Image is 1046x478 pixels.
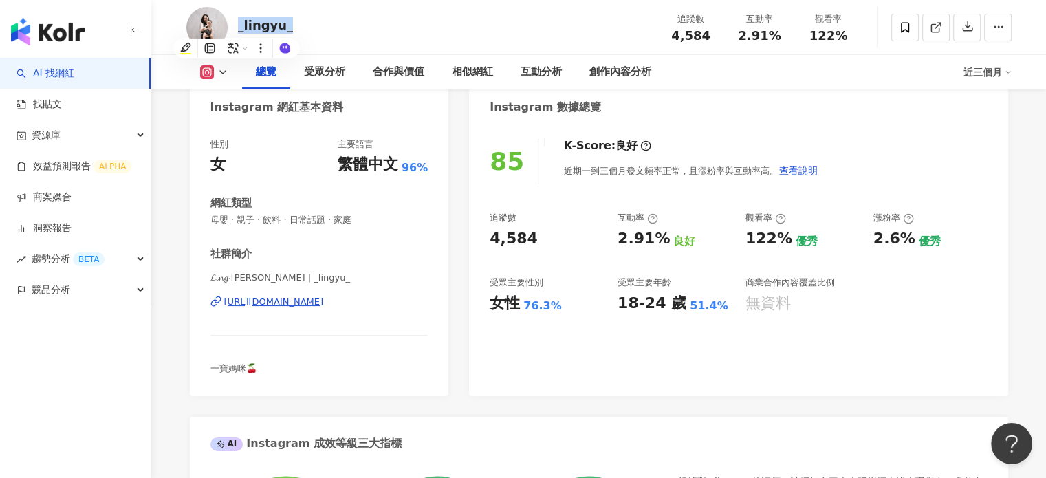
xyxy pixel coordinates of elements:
div: 性別 [210,138,228,151]
span: 母嬰 · 親子 · 飲料 · 日常話題 · 家庭 [210,214,428,226]
div: 主要語言 [338,138,373,151]
div: AI [210,437,243,451]
a: 找貼文 [17,98,62,111]
div: 繁體中文 [338,154,398,175]
div: BETA [73,252,105,266]
div: 無資料 [745,293,791,314]
div: 互動率 [618,212,658,224]
span: 競品分析 [32,274,70,305]
div: 2.91% [618,228,670,250]
span: 2.91% [738,29,781,43]
span: 𝓛𝓲𝓷𝓰 [PERSON_NAME] | _lingyu_ [210,272,428,284]
a: 洞察報告 [17,221,72,235]
span: 96% [402,160,428,175]
img: logo [11,18,85,45]
div: 女 [210,154,226,175]
div: 觀看率 [803,12,855,26]
button: 查看說明 [778,157,818,184]
div: [URL][DOMAIN_NAME] [224,296,324,308]
div: 觀看率 [745,212,786,224]
div: 追蹤數 [490,212,516,224]
div: 網紅類型 [210,196,252,210]
div: 相似網紅 [452,64,493,80]
div: 受眾主要年齡 [618,276,671,289]
iframe: Help Scout Beacon - Open [991,423,1032,464]
div: 近期一到三個月發文頻率正常，且漲粉率與互動率高。 [564,157,818,184]
div: 18-24 歲 [618,293,686,314]
div: 76.3% [523,298,562,314]
div: Instagram 數據總覽 [490,100,601,115]
div: 社群簡介 [210,247,252,261]
div: 2.6% [873,228,915,250]
span: 查看說明 [779,165,818,176]
div: K-Score : [564,138,651,153]
div: 追蹤數 [665,12,717,26]
div: 漲粉率 [873,212,914,224]
div: 良好 [673,234,695,249]
div: 4,584 [490,228,538,250]
div: 互動率 [734,12,786,26]
a: 效益預測報告ALPHA [17,160,131,173]
div: 優秀 [796,234,818,249]
div: 良好 [615,138,638,153]
div: Instagram 網紅基本資料 [210,100,344,115]
div: 優秀 [919,234,941,249]
span: 資源庫 [32,120,61,151]
div: 總覽 [256,64,276,80]
a: searchAI 找網紅 [17,67,74,80]
div: 女性 [490,293,520,314]
div: Instagram 成效等級三大指標 [210,436,402,451]
div: _lingyu_ [238,17,294,34]
div: 122% [745,228,792,250]
span: 趨勢分析 [32,243,105,274]
div: 合作與價值 [373,64,424,80]
div: 受眾分析 [304,64,345,80]
img: KOL Avatar [186,7,228,48]
div: 受眾主要性別 [490,276,543,289]
div: 創作內容分析 [589,64,651,80]
span: 一寶媽咪🍒 [210,363,257,373]
div: 商業合作內容覆蓋比例 [745,276,835,289]
a: [URL][DOMAIN_NAME] [210,296,428,308]
span: rise [17,254,26,264]
span: 4,584 [671,28,710,43]
span: 122% [809,29,848,43]
a: 商案媒合 [17,191,72,204]
div: 近三個月 [963,61,1012,83]
div: 互動分析 [521,64,562,80]
div: 51.4% [690,298,728,314]
div: 85 [490,147,524,175]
